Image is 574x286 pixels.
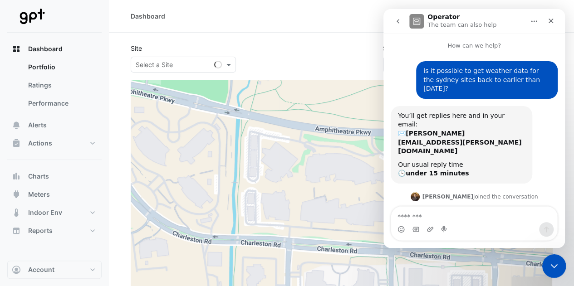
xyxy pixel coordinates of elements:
span: Account [28,265,54,274]
app-icon: Alerts [12,121,21,130]
button: Charts [7,167,102,185]
label: Start Date [383,44,413,53]
span: Meters [28,190,50,199]
img: Company Logo [11,7,52,25]
span: Dashboard [28,44,63,53]
a: Portfolio [21,58,102,76]
span: Indoor Env [28,208,62,217]
button: Alerts [7,116,102,134]
button: Meters [7,185,102,204]
div: Dashboard [131,11,165,21]
div: Dashboard [7,58,102,116]
span: Alerts [28,121,47,130]
label: Site [131,44,142,53]
span: Actions [28,139,52,148]
app-icon: Indoor Env [12,208,21,217]
app-icon: Dashboard [12,44,21,53]
span: Reports [28,226,53,235]
button: Account [7,261,102,279]
a: Ratings [21,76,102,94]
a: Performance [21,94,102,112]
app-icon: Actions [12,139,21,148]
span: Charts [28,172,49,181]
button: Dashboard [7,40,102,58]
iframe: Intercom live chat [542,254,566,278]
app-icon: Charts [12,172,21,181]
app-icon: Meters [12,190,21,199]
button: Actions [7,134,102,152]
iframe: Intercom live chat [383,9,565,248]
app-icon: Reports [12,226,21,235]
button: Reports [7,222,102,240]
button: Indoor Env [7,204,102,222]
